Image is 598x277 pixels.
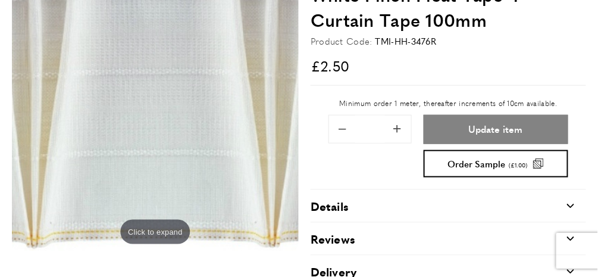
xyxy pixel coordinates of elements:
[424,150,568,178] button: Order Sample (£1.00)
[311,231,355,247] h2: Reviews
[311,34,372,48] strong: Product Code
[330,117,355,142] button: Remove 0.1 from quantity
[447,159,505,168] span: Order Sample
[328,98,568,109] p: Minimum order 1 meter, thereafter increments of 10cm available.
[311,198,349,214] h2: Details
[311,55,350,76] span: £2.50
[424,115,568,144] button: Update item
[375,34,437,48] div: TMI-HH-3476R
[469,125,523,134] span: Update item
[385,117,410,142] button: Add 0.1 to quantity
[509,162,527,168] span: (£1.00)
